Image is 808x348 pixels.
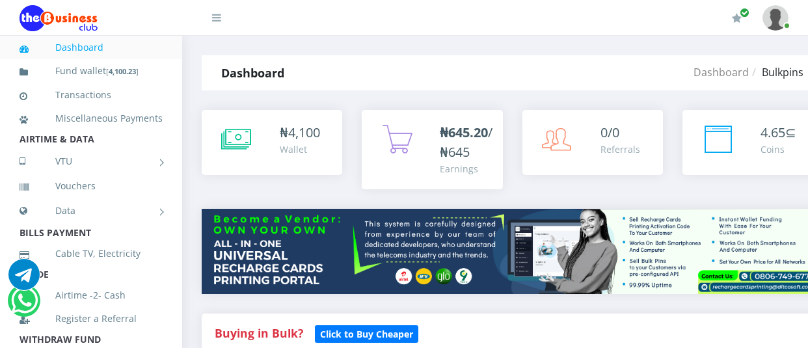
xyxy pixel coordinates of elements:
[749,64,803,80] li: Bulkpins
[20,194,163,227] a: Data
[600,124,619,141] span: 0/0
[20,280,163,310] a: Airtime -2- Cash
[20,56,163,87] a: Fund wallet[4,100.23]
[20,5,98,31] img: Logo
[109,66,136,76] b: 4,100.23
[732,13,742,23] i: Renew/Upgrade Subscription
[215,325,303,341] strong: Buying in Bulk?
[440,124,488,141] b: ₦645.20
[694,65,749,79] a: Dashboard
[762,5,788,31] img: User
[11,295,38,316] a: Chat for support
[20,80,163,110] a: Transactions
[362,110,502,189] a: ₦645.20/₦645 Earnings
[20,33,163,62] a: Dashboard
[600,142,640,156] div: Referrals
[761,124,785,141] span: 4.65
[761,123,796,142] div: ⊆
[761,142,796,156] div: Coins
[20,145,163,178] a: VTU
[221,65,284,81] strong: Dashboard
[740,8,749,18] span: Renew/Upgrade Subscription
[106,66,139,76] small: [ ]
[20,239,163,269] a: Cable TV, Electricity
[20,304,163,334] a: Register a Referral
[288,124,320,141] span: 4,100
[8,269,40,290] a: Chat for support
[315,325,418,341] a: Click to Buy Cheaper
[20,103,163,133] a: Miscellaneous Payments
[522,110,663,175] a: 0/0 Referrals
[20,171,163,201] a: Vouchers
[202,110,342,175] a: ₦4,100 Wallet
[440,162,492,176] div: Earnings
[320,328,413,340] b: Click to Buy Cheaper
[280,142,320,156] div: Wallet
[440,124,492,161] span: /₦645
[280,123,320,142] div: ₦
